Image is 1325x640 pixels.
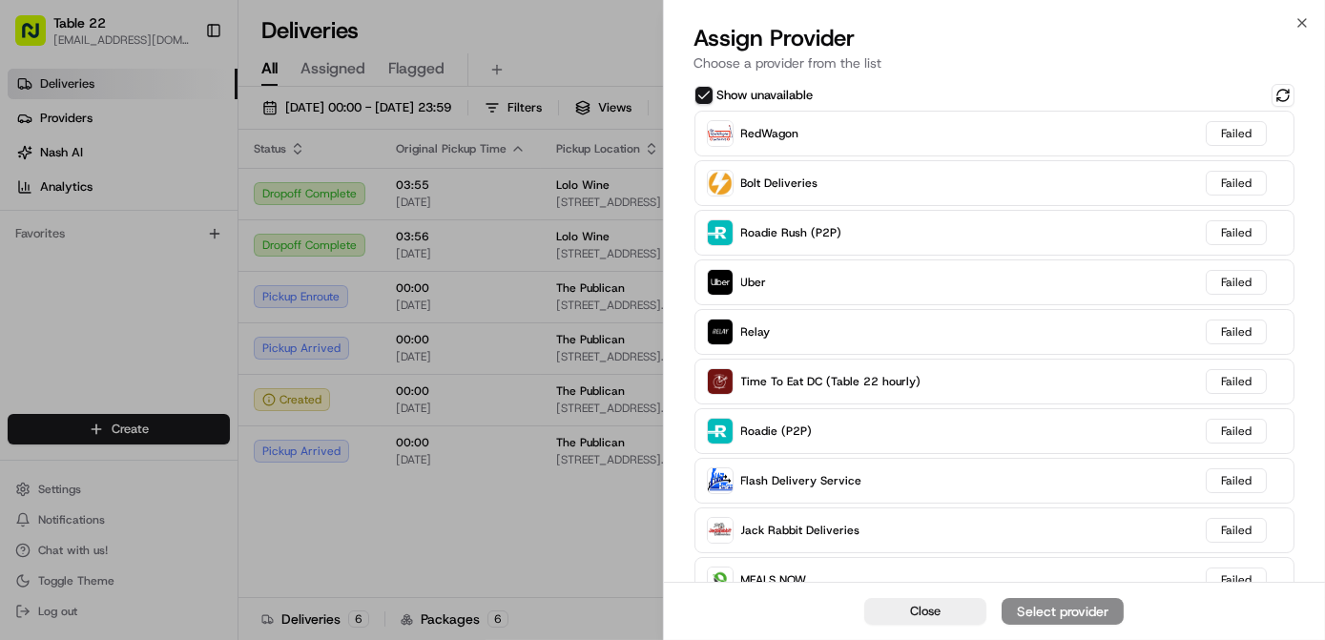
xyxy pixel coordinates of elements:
[708,468,733,493] img: Flash Delivery Service
[741,473,862,488] span: Flash Delivery Service
[324,187,347,210] button: Start new chat
[135,471,231,486] a: Powered byPylon
[1206,369,1267,394] div: Failed
[708,369,733,394] img: Time To Eat DC (Table 22 hourly)
[694,23,1295,53] h2: Assign Provider
[741,126,799,141] span: RedWagon
[19,181,53,216] img: 1736555255976-a54dd68f-1ca7-489b-9aae-adbdc363a1c4
[40,181,74,216] img: 9188753566659_6852d8bf1fb38e338040_72.png
[19,18,57,56] img: Nash
[910,603,941,620] span: Close
[38,347,53,362] img: 1736555255976-a54dd68f-1ca7-489b-9aae-adbdc363a1c4
[741,275,767,290] span: Uber
[708,220,733,245] img: Roadie Rush (P2P)
[708,518,733,543] img: Jack Rabbit Deliveries
[708,121,733,146] img: RedWagon
[1206,171,1267,196] div: Failed
[19,427,34,443] div: 📗
[158,346,165,361] span: •
[708,568,733,592] img: MEALS NOW
[1206,220,1267,245] div: Failed
[708,270,733,295] img: Uber
[154,418,314,452] a: 💻API Documentation
[180,425,306,444] span: API Documentation
[1206,121,1267,146] div: Failed
[717,87,814,104] label: Show unavailable
[864,598,986,625] button: Close
[161,427,176,443] div: 💻
[38,425,146,444] span: Knowledge Base
[19,75,347,106] p: Welcome 👋
[19,247,122,262] div: Past conversations
[1206,270,1267,295] div: Failed
[741,523,860,538] span: Jack Rabbit Deliveries
[741,225,842,240] span: Roadie Rush (P2P)
[708,320,733,344] img: Relay
[1206,468,1267,493] div: Failed
[1206,419,1267,444] div: Failed
[19,277,50,307] img: Masood Aslam
[741,374,921,389] span: Time To Eat DC (Table 22 hourly)
[158,295,165,310] span: •
[296,243,347,266] button: See all
[59,346,155,361] span: [PERSON_NAME]
[741,423,813,439] span: Roadie (P2P)
[741,572,807,588] span: MEALS NOW
[741,324,771,340] span: Relay
[50,122,315,142] input: Clear
[11,418,154,452] a: 📗Knowledge Base
[708,419,733,444] img: Roadie (P2P)
[1206,320,1267,344] div: Failed
[169,295,208,310] span: [DATE]
[708,171,733,196] img: Bolt Deliveries
[38,296,53,311] img: 1736555255976-a54dd68f-1ca7-489b-9aae-adbdc363a1c4
[190,472,231,486] span: Pylon
[694,53,1295,72] p: Choose a provider from the list
[19,328,50,359] img: Angelique Valdez
[741,175,818,191] span: Bolt Deliveries
[86,181,313,200] div: Start new chat
[86,200,262,216] div: We're available if you need us!
[169,346,208,361] span: [DATE]
[1206,568,1267,592] div: Failed
[59,295,155,310] span: [PERSON_NAME]
[1206,518,1267,543] div: Failed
